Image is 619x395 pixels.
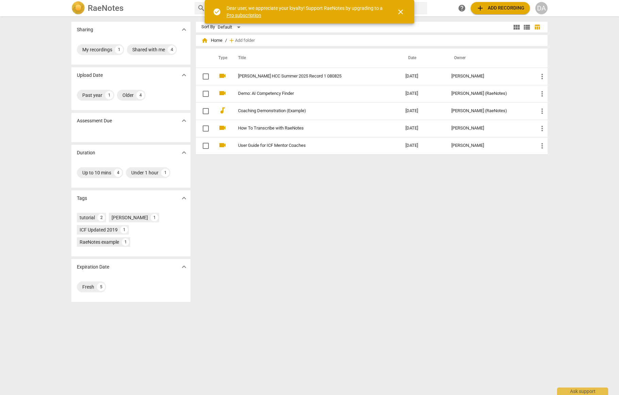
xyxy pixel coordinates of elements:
[400,85,446,102] td: [DATE]
[225,38,227,43] span: /
[235,38,255,43] span: Add folder
[227,5,384,19] div: Dear user, we appreciate your loyalty! Support RaeNotes by upgrading to a
[538,142,546,150] span: more_vert
[151,214,158,221] div: 1
[98,214,105,221] div: 2
[132,46,165,53] div: Shared with me
[201,37,222,44] span: Home
[120,226,128,234] div: 1
[180,71,188,79] span: expand_more
[180,194,188,202] span: expand_more
[451,91,527,96] div: [PERSON_NAME] (RaeNotes)
[112,214,148,221] div: [PERSON_NAME]
[456,2,468,14] a: Help
[71,1,85,15] img: Logo
[179,70,189,80] button: Show more
[115,46,123,54] div: 1
[105,91,113,99] div: 1
[136,91,145,99] div: 4
[228,37,235,44] span: add
[82,46,112,53] div: My recordings
[197,4,205,12] span: search
[122,238,129,246] div: 1
[400,49,446,68] th: Date
[458,4,466,12] span: help
[535,2,548,14] button: DA
[538,124,546,133] span: more_vert
[451,143,527,148] div: [PERSON_NAME]
[534,24,540,30] span: table_chart
[122,92,134,99] div: Older
[213,8,221,16] span: check_circle
[77,117,112,124] p: Assessment Due
[476,4,524,12] span: Add recording
[180,263,188,271] span: expand_more
[400,102,446,120] td: [DATE]
[179,24,189,35] button: Show more
[451,126,527,131] div: [PERSON_NAME]
[77,72,103,79] p: Upload Date
[400,68,446,85] td: [DATE]
[180,149,188,157] span: expand_more
[538,107,546,115] span: more_vert
[512,22,522,32] button: Tile view
[513,23,521,31] span: view_module
[179,262,189,272] button: Show more
[71,1,189,15] a: LogoRaeNotes
[218,141,227,149] span: videocam
[476,4,484,12] span: add
[451,74,527,79] div: [PERSON_NAME]
[97,283,105,291] div: 5
[77,263,109,271] p: Expiration Date
[201,24,215,30] div: Sort By
[451,108,527,114] div: [PERSON_NAME] (RaeNotes)
[227,13,261,18] a: Pro subscription
[523,23,531,31] span: view_list
[80,239,119,245] div: RaeNotes example
[238,108,381,114] a: Coaching Demonstration (Example)
[538,90,546,98] span: more_vert
[238,143,381,148] a: User Guide for ICF Mentor Coaches
[557,388,608,395] div: Ask support
[230,49,400,68] th: Title
[238,74,381,79] a: [PERSON_NAME] HCC Summer 2025 Record 1 080825
[82,92,102,99] div: Past year
[446,49,533,68] th: Owner
[218,124,227,132] span: videocam
[77,149,95,156] p: Duration
[213,49,230,68] th: Type
[218,106,227,115] span: audiotrack
[80,226,118,233] div: ICF Updated 2019
[180,117,188,125] span: expand_more
[238,91,381,96] a: Demo: AI Competency Finder
[114,169,122,177] div: 4
[82,284,94,290] div: Fresh
[538,72,546,81] span: more_vert
[179,116,189,126] button: Show more
[168,46,176,54] div: 4
[400,120,446,137] td: [DATE]
[400,137,446,154] td: [DATE]
[471,2,530,14] button: Upload
[131,169,158,176] div: Under 1 hour
[532,22,542,32] button: Table view
[522,22,532,32] button: List view
[218,22,243,33] div: Default
[80,214,95,221] div: tutorial
[218,89,227,97] span: videocam
[82,169,111,176] div: Up to 10 mins
[77,195,87,202] p: Tags
[77,26,93,33] p: Sharing
[218,72,227,80] span: videocam
[179,148,189,158] button: Show more
[238,126,381,131] a: How To Transcribe with RaeNotes
[180,25,188,34] span: expand_more
[201,37,208,44] span: home
[179,193,189,203] button: Show more
[161,169,169,177] div: 1
[397,8,405,16] span: close
[88,3,123,13] h2: RaeNotes
[392,4,409,20] button: Close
